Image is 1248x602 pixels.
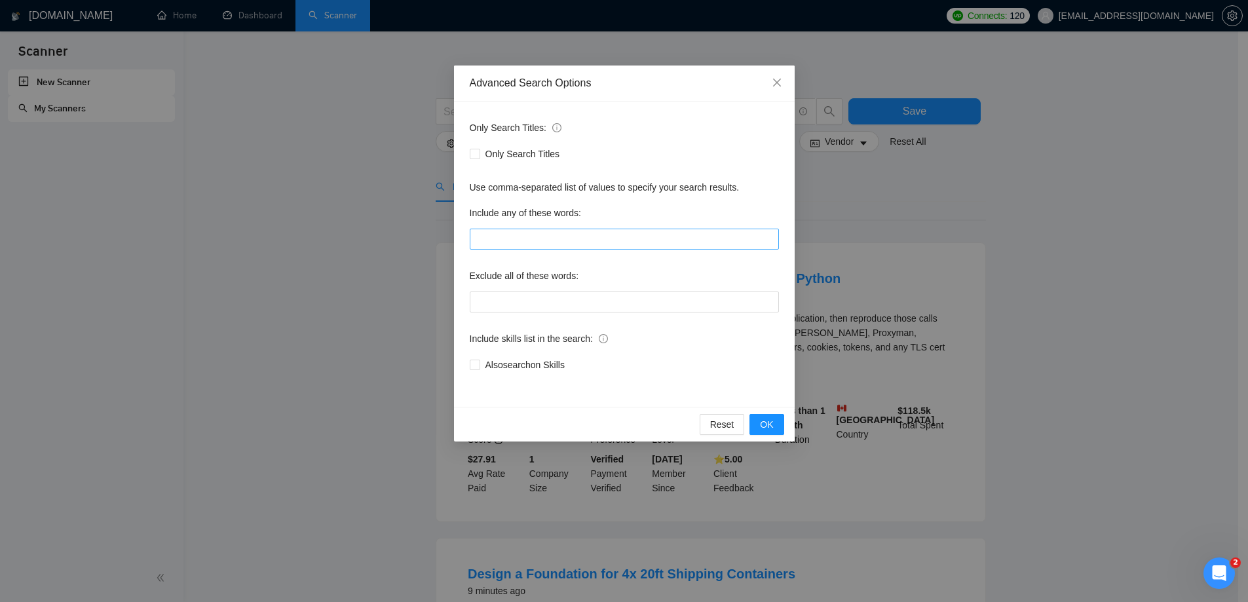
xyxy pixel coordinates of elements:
button: OK [749,414,784,435]
label: Include any of these words: [470,202,581,223]
span: OK [760,417,773,432]
span: Only Search Titles [480,147,565,161]
span: Include skills list in the search: [470,331,608,346]
span: Only Search Titles: [470,121,561,135]
span: Reset [710,417,734,432]
label: Exclude all of these words: [470,265,579,286]
span: 2 [1230,557,1241,568]
span: info-circle [599,334,608,343]
div: Advanced Search Options [470,76,779,90]
span: close [772,77,782,88]
span: Also search on Skills [480,358,570,372]
iframe: Intercom live chat [1203,557,1235,589]
button: Reset [700,414,745,435]
span: info-circle [552,123,561,132]
div: Use comma-separated list of values to specify your search results. [470,180,779,195]
button: Close [759,66,795,101]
